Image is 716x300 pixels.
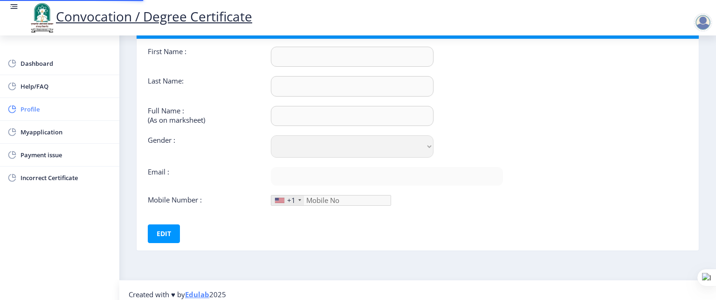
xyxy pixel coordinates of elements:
div: Last Name: [141,76,264,96]
span: Dashboard [21,58,112,69]
div: Email : [141,167,264,186]
div: Full Name : (As on marksheet) [141,106,264,126]
span: Payment issue [21,149,112,160]
span: Myapplication [21,126,112,138]
div: Gender : [141,135,264,158]
span: Profile [21,104,112,115]
a: Edulab [185,290,209,299]
div: +1 [287,195,296,205]
div: United States: +1 [271,195,304,205]
div: Mobile Number : [141,195,264,206]
span: Incorrect Certificate [21,172,112,183]
div: First Name : [141,47,264,67]
img: logo [28,2,56,34]
span: Created with ♥ by 2025 [129,290,226,299]
span: Help/FAQ [21,81,112,92]
button: Edit [148,224,180,243]
a: Convocation / Degree Certificate [28,7,252,25]
input: Mobile No [271,195,391,206]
